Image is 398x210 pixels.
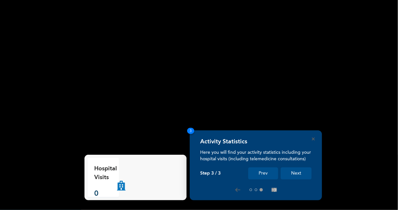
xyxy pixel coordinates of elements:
[200,138,247,145] h4: Activity Statistics
[187,128,194,134] span: 3
[312,138,315,140] button: Close
[94,189,117,199] p: 0
[248,167,278,179] button: Prev
[200,149,312,162] p: Here you will find your activity statistics including your hospital visits (including telemedicin...
[281,167,312,179] button: Next
[200,171,221,176] p: Step 3 / 3
[94,164,117,182] p: Hospital Visits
